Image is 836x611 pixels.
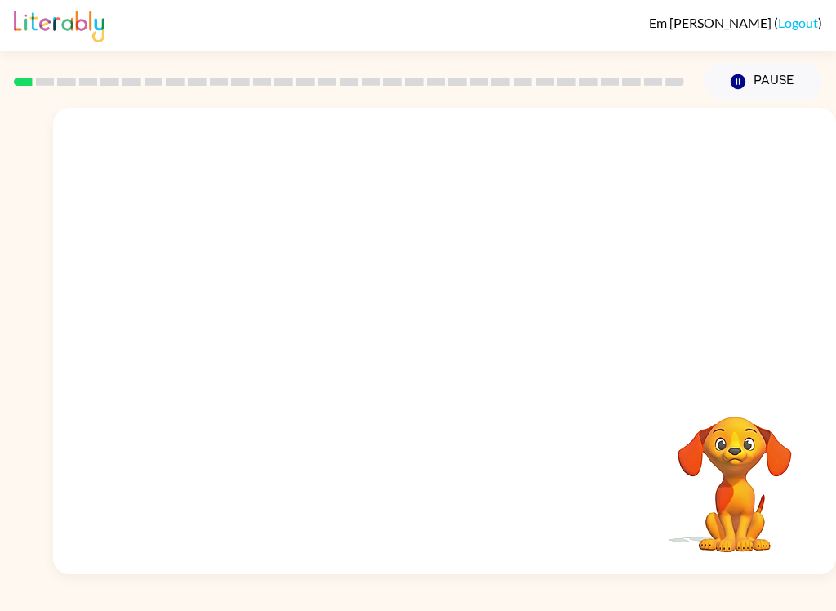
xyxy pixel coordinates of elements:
div: ( ) [649,15,822,30]
button: Pause [704,63,822,100]
img: Literably [14,7,104,42]
a: Logout [778,15,818,30]
span: Em [PERSON_NAME] [649,15,774,30]
video: Your browser must support playing .mp4 files to use Literably. Please try using another browser. [653,391,816,555]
